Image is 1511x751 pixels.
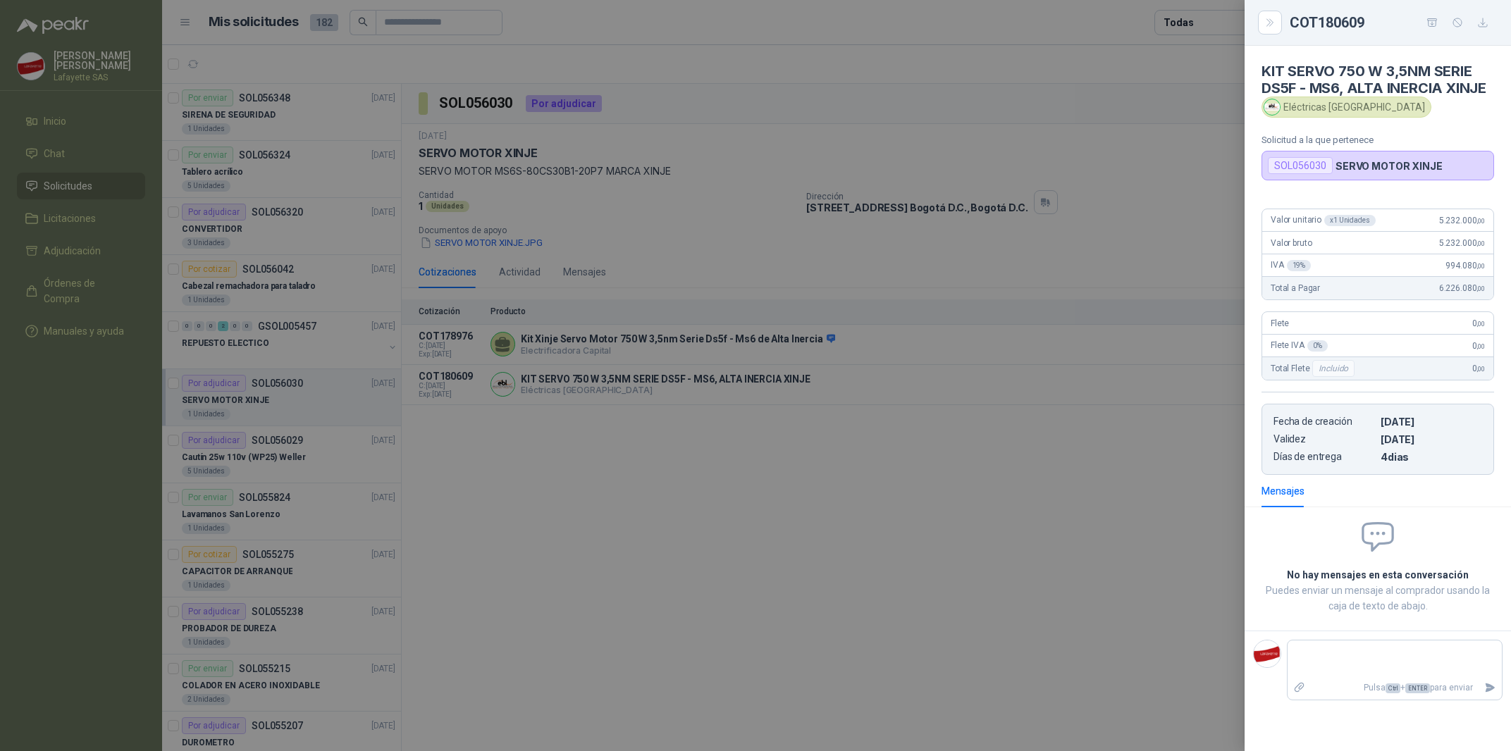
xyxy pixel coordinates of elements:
[1271,260,1311,271] span: IVA
[1262,97,1431,118] div: Eléctricas [GEOGRAPHIC_DATA]
[1254,640,1281,667] img: Company Logo
[1271,283,1320,293] span: Total a Pagar
[1336,160,1443,172] p: SERVO MOTOR XINJE
[1271,340,1328,352] span: Flete IVA
[1271,318,1289,328] span: Flete
[1472,364,1485,373] span: 0
[1476,365,1485,373] span: ,00
[1262,135,1494,145] p: Solicitud a la que pertenece
[1271,238,1312,248] span: Valor bruto
[1273,451,1375,463] p: Días de entrega
[1476,240,1485,247] span: ,00
[1476,262,1485,270] span: ,00
[1479,676,1502,700] button: Enviar
[1262,483,1305,499] div: Mensajes
[1439,238,1485,248] span: 5.232.000
[1288,676,1312,700] label: Adjuntar archivos
[1264,99,1280,115] img: Company Logo
[1405,683,1430,693] span: ENTER
[1439,283,1485,293] span: 6.226.080
[1312,676,1479,700] p: Pulsa + para enviar
[1476,285,1485,292] span: ,00
[1476,320,1485,328] span: ,00
[1262,583,1494,614] p: Puedes enviar un mensaje al comprador usando la caja de texto de abajo.
[1439,216,1485,225] span: 5.232.000
[1381,433,1482,445] p: [DATE]
[1262,63,1494,97] h4: KIT SERVO 750 W 3,5NM SERIE DS5F - MS6, ALTA INERCIA XINJE
[1472,318,1485,328] span: 0
[1262,14,1278,31] button: Close
[1307,340,1328,352] div: 0 %
[1290,11,1494,34] div: COT180609
[1476,342,1485,350] span: ,00
[1262,567,1494,583] h2: No hay mensajes en esta conversación
[1476,217,1485,225] span: ,00
[1386,683,1400,693] span: Ctrl
[1381,416,1482,428] p: [DATE]
[1287,260,1312,271] div: 19 %
[1273,416,1375,428] p: Fecha de creación
[1445,261,1485,271] span: 994.080
[1273,433,1375,445] p: Validez
[1312,360,1355,377] div: Incluido
[1324,215,1376,226] div: x 1 Unidades
[1472,341,1485,351] span: 0
[1271,360,1357,377] span: Total Flete
[1381,451,1482,463] p: 4 dias
[1271,215,1376,226] span: Valor unitario
[1268,157,1333,174] div: SOL056030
